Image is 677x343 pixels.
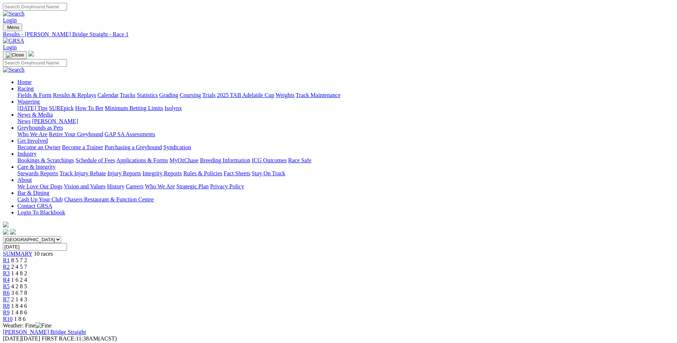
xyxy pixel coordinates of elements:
a: Purchasing a Greyhound [105,144,162,150]
a: Who We Are [145,183,175,189]
div: Wagering [17,105,674,112]
span: 3 6 7 8 [11,290,27,296]
img: twitter.svg [10,229,16,235]
a: Injury Reports [107,170,141,176]
a: Privacy Policy [210,183,244,189]
a: R2 [3,264,10,270]
a: Rules & Policies [183,170,222,176]
a: We Love Our Dogs [17,183,62,189]
img: Fine [35,322,51,329]
div: Care & Integrity [17,170,674,177]
a: Track Injury Rebate [59,170,106,176]
div: Greyhounds as Pets [17,131,674,138]
a: Home [17,79,32,85]
a: [PERSON_NAME] [32,118,78,124]
img: logo-grsa-white.png [3,222,9,227]
a: Strategic Plan [176,183,209,189]
a: R3 [3,270,10,276]
a: Grading [159,92,178,98]
a: Race Safe [288,157,311,163]
a: R9 [3,309,10,315]
span: 1 8 6 [14,316,26,322]
button: Toggle navigation [3,24,22,31]
a: Vision and Values [64,183,105,189]
a: Racing [17,85,34,92]
span: 4 2 8 5 [11,283,27,289]
a: Minimum Betting Limits [105,105,163,111]
a: GAP SA Assessments [105,131,155,137]
div: Get Involved [17,144,674,151]
a: Results & Replays [53,92,96,98]
span: 2 4 5 7 [11,264,27,270]
a: Isolynx [164,105,182,111]
a: Track Maintenance [296,92,340,98]
a: Cash Up Your Club [17,196,63,202]
img: facebook.svg [3,229,9,235]
a: ICG Outcomes [252,157,287,163]
span: 1 8 4 6 [11,303,27,309]
span: [DATE] [3,335,40,342]
img: Search [3,67,25,73]
input: Select date [3,243,67,251]
span: R7 [3,296,10,302]
div: Racing [17,92,674,99]
a: Weights [276,92,294,98]
a: Bookings & Scratchings [17,157,74,163]
a: Greyhounds as Pets [17,125,63,131]
a: Calendar [97,92,118,98]
input: Search [3,59,67,67]
span: 1 4 8 2 [11,270,27,276]
span: 1 4 8 6 [11,309,27,315]
a: Careers [126,183,143,189]
a: R6 [3,290,10,296]
button: Toggle navigation [3,51,27,59]
a: Retire Your Greyhound [49,131,103,137]
a: Schedule of Fees [75,157,115,163]
img: Close [6,52,24,58]
span: FIRST RACE: [42,335,76,342]
span: [DATE] [3,335,22,342]
span: R5 [3,283,10,289]
a: Applications & Forms [116,157,168,163]
a: Become a Trainer [62,144,103,150]
span: Weather: Fine [3,322,51,329]
a: R8 [3,303,10,309]
div: Industry [17,157,674,164]
a: Who We Are [17,131,47,137]
a: Breeding Information [200,157,250,163]
a: About [17,177,32,183]
img: logo-grsa-white.png [28,51,34,57]
span: 8 5 7 2 [11,257,27,263]
img: Search [3,11,25,17]
img: GRSA [3,38,24,44]
a: Wagering [17,99,40,105]
a: SUMMARY [3,251,32,257]
span: 10 races [34,251,53,257]
a: Login [3,17,17,23]
input: Search [3,3,67,11]
div: Bar & Dining [17,196,674,203]
a: History [107,183,124,189]
span: 1 6 2 4 [11,277,27,283]
a: Stewards Reports [17,170,58,176]
div: About [17,183,674,190]
a: R10 [3,316,13,322]
a: SUREpick [49,105,74,111]
a: News & Media [17,112,53,118]
a: Trials [202,92,216,98]
a: Bar & Dining [17,190,49,196]
a: Get Involved [17,138,48,144]
a: Results - [PERSON_NAME] Bridge Straight - Race 1 [3,31,674,38]
a: Login [3,44,17,50]
a: Syndication [163,144,191,150]
a: Industry [17,151,37,157]
a: Stay On Track [252,170,285,176]
a: Coursing [180,92,201,98]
